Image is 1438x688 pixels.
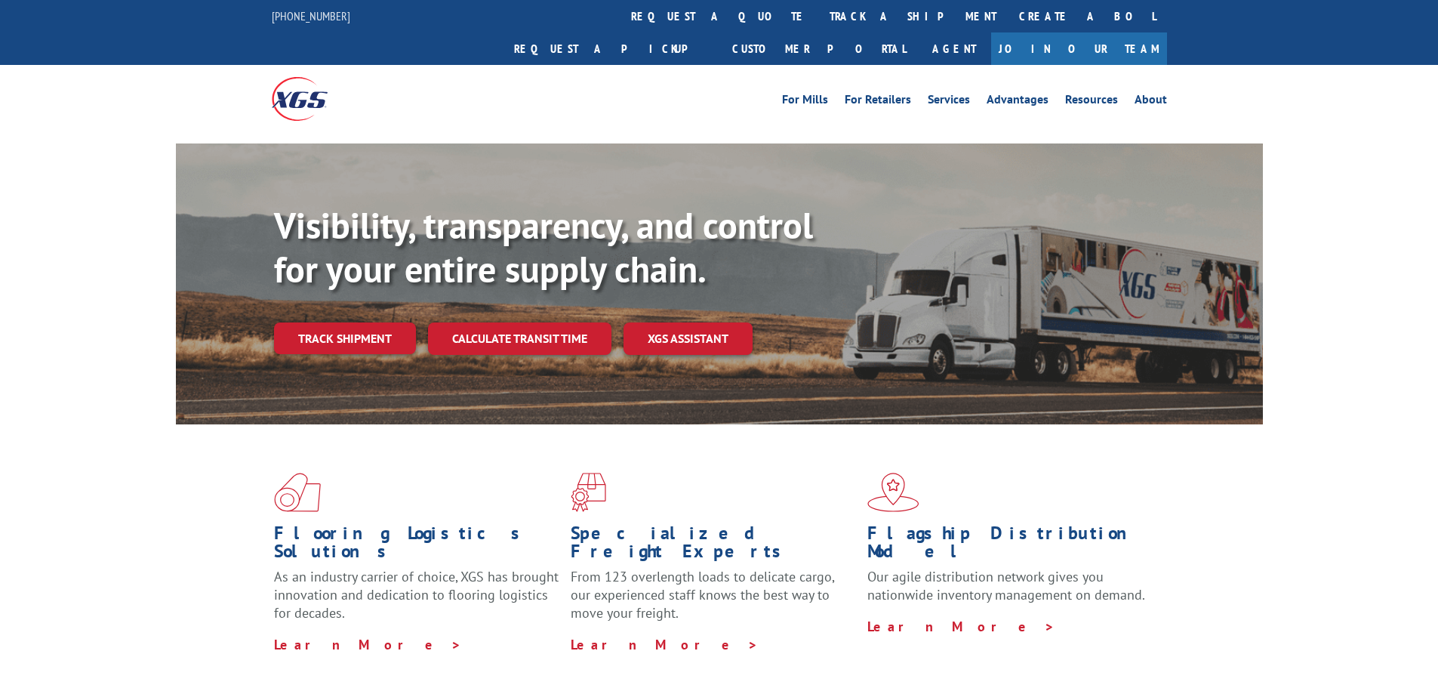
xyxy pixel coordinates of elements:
h1: Flagship Distribution Model [867,524,1153,568]
a: Services [928,94,970,110]
a: Learn More > [571,636,759,653]
h1: Specialized Freight Experts [571,524,856,568]
span: Our agile distribution network gives you nationwide inventory management on demand. [867,568,1145,603]
a: Resources [1065,94,1118,110]
a: Customer Portal [721,32,917,65]
b: Visibility, transparency, and control for your entire supply chain. [274,202,813,292]
a: Request a pickup [503,32,721,65]
img: xgs-icon-flagship-distribution-model-red [867,473,919,512]
a: Advantages [987,94,1048,110]
a: Calculate transit time [428,322,611,355]
a: Learn More > [274,636,462,653]
p: From 123 overlength loads to delicate cargo, our experienced staff knows the best way to move you... [571,568,856,635]
span: As an industry carrier of choice, XGS has brought innovation and dedication to flooring logistics... [274,568,559,622]
img: xgs-icon-focused-on-flooring-red [571,473,606,512]
a: About [1135,94,1167,110]
a: [PHONE_NUMBER] [272,8,350,23]
a: For Mills [782,94,828,110]
a: Join Our Team [991,32,1167,65]
img: xgs-icon-total-supply-chain-intelligence-red [274,473,321,512]
a: Track shipment [274,322,416,354]
a: XGS ASSISTANT [624,322,753,355]
h1: Flooring Logistics Solutions [274,524,559,568]
a: Learn More > [867,618,1055,635]
a: Agent [917,32,991,65]
a: For Retailers [845,94,911,110]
